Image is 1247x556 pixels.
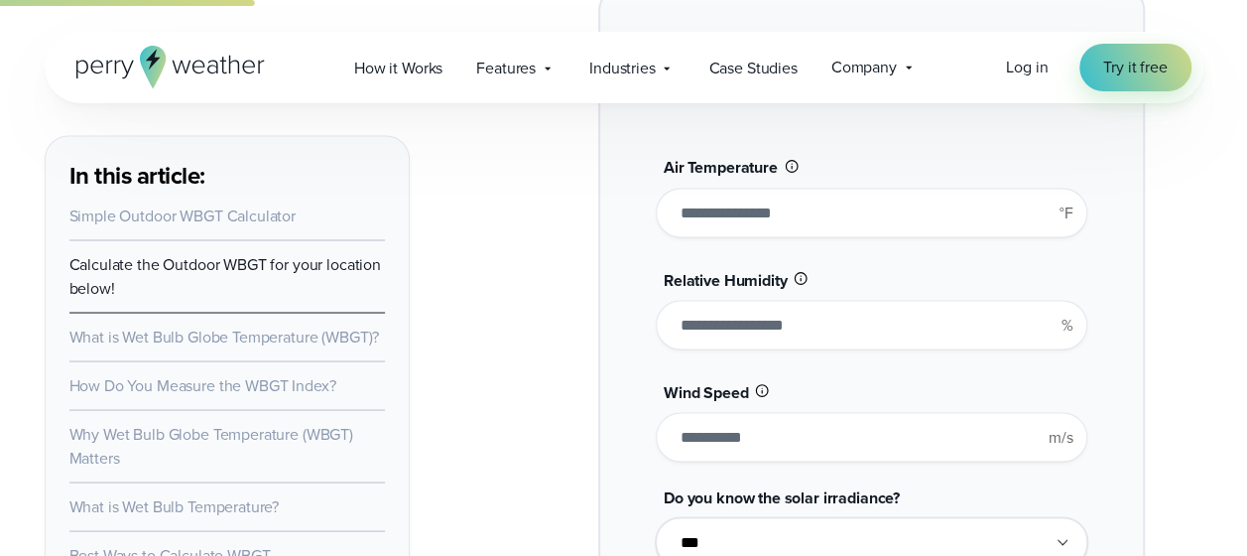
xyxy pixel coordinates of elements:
a: How it Works [337,48,459,88]
span: How it Works [354,57,442,80]
a: What is Wet Bulb Globe Temperature (WBGT)? [69,325,380,347]
span: Do you know the solar irradiance? [664,486,900,508]
a: Why Wet Bulb Globe Temperature (WBGT) Matters [69,422,353,469]
a: Case Studies [691,48,813,88]
a: How Do You Measure the WBGT Index? [69,373,336,396]
span: Features [476,57,536,80]
h3: In this article: [69,160,385,192]
span: Try it free [1103,56,1167,79]
a: What is Wet Bulb Temperature? [69,494,280,517]
span: Case Studies [708,57,797,80]
a: Calculate the Outdoor WBGT for your location below! [69,252,381,299]
span: Industries [589,57,656,80]
span: Log in [1006,56,1048,78]
span: Company [831,56,897,79]
span: Relative Humidity [664,268,787,291]
span: Air Temperature [664,156,778,179]
a: Simple Outdoor WBGT Calculator [69,204,296,226]
a: Log in [1006,56,1048,79]
span: Wind Speed [664,380,749,403]
a: Try it free [1079,44,1190,91]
